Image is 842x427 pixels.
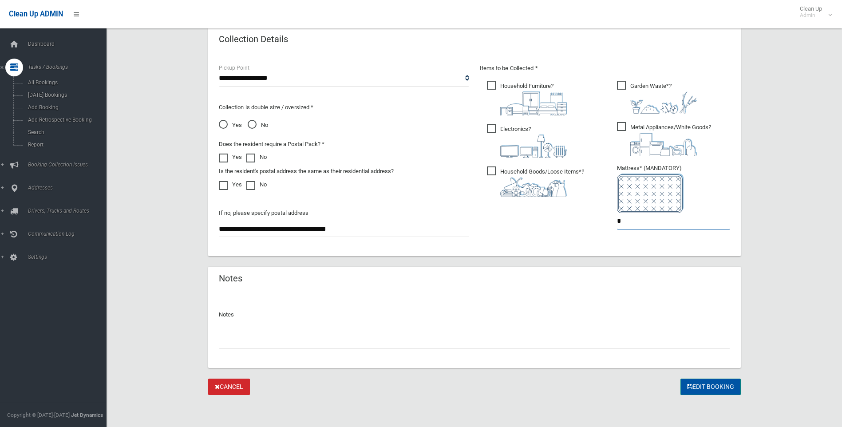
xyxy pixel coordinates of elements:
[25,104,106,111] span: Add Booking
[219,152,242,162] label: Yes
[25,142,106,148] span: Report
[500,91,567,115] img: aa9efdbe659d29b613fca23ba79d85cb.png
[480,63,730,74] p: Items to be Collected *
[500,168,584,197] i: ?
[630,83,697,114] i: ?
[500,126,567,158] i: ?
[487,166,584,197] span: Household Goods/Loose Items*
[25,231,113,237] span: Communication Log
[25,79,106,86] span: All Bookings
[795,5,831,19] span: Clean Up
[25,129,106,135] span: Search
[219,166,394,177] label: Is the resident's postal address the same as their residential address?
[7,412,70,418] span: Copyright © [DATE]-[DATE]
[208,31,299,48] header: Collection Details
[487,81,567,115] span: Household Furniture
[617,81,697,114] span: Garden Waste*
[219,120,242,130] span: Yes
[25,185,113,191] span: Addresses
[25,41,113,47] span: Dashboard
[617,165,730,213] span: Mattress* (MANDATORY)
[630,91,697,114] img: 4fd8a5c772b2c999c83690221e5242e0.png
[630,124,711,156] i: ?
[219,309,730,320] p: Notes
[617,174,684,213] img: e7408bece873d2c1783593a074e5cb2f.png
[219,139,324,150] label: Does the resident require a Postal Pack? *
[500,134,567,158] img: 394712a680b73dbc3d2a6a3a7ffe5a07.png
[680,379,741,395] button: Edit Booking
[246,152,267,162] label: No
[25,208,113,214] span: Drivers, Trucks and Routes
[71,412,103,418] strong: Jet Dynamics
[219,102,469,113] p: Collection is double size / oversized *
[25,117,106,123] span: Add Retrospective Booking
[208,270,253,287] header: Notes
[9,10,63,18] span: Clean Up ADMIN
[25,64,113,70] span: Tasks / Bookings
[800,12,822,19] small: Admin
[246,179,267,190] label: No
[219,208,308,218] label: If no, please specify postal address
[630,133,697,156] img: 36c1b0289cb1767239cdd3de9e694f19.png
[25,92,106,98] span: [DATE] Bookings
[500,83,567,115] i: ?
[248,120,268,130] span: No
[500,177,567,197] img: b13cc3517677393f34c0a387616ef184.png
[208,379,250,395] a: Cancel
[25,254,113,260] span: Settings
[487,124,567,158] span: Electronics
[219,179,242,190] label: Yes
[25,162,113,168] span: Booking Collection Issues
[617,122,711,156] span: Metal Appliances/White Goods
